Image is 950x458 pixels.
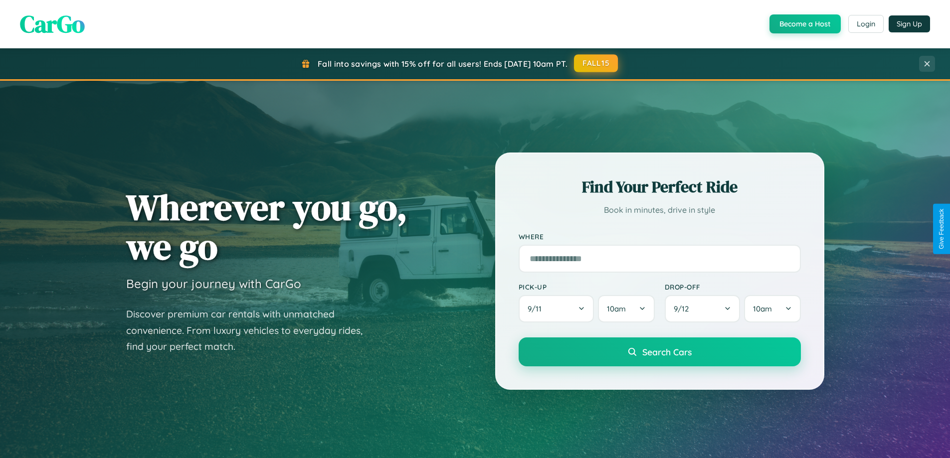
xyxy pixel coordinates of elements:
span: CarGo [20,7,85,40]
button: Search Cars [519,337,801,366]
p: Book in minutes, drive in style [519,203,801,217]
label: Drop-off [665,283,801,291]
div: Give Feedback [938,209,945,249]
span: Fall into savings with 15% off for all users! Ends [DATE] 10am PT. [318,59,568,69]
span: 9 / 12 [674,304,694,313]
h3: Begin your journey with CarGo [126,276,301,291]
label: Pick-up [519,283,655,291]
label: Where [519,232,801,241]
button: 10am [598,295,654,322]
button: Become a Host [769,14,841,33]
span: Search Cars [642,346,692,357]
span: 9 / 11 [528,304,547,313]
span: 10am [607,304,626,313]
span: 10am [753,304,772,313]
button: Sign Up [889,15,930,32]
h2: Find Your Perfect Ride [519,176,801,198]
button: 9/11 [519,295,594,322]
button: 9/12 [665,295,741,322]
button: 10am [744,295,800,322]
h1: Wherever you go, we go [126,187,407,266]
p: Discover premium car rentals with unmatched convenience. From luxury vehicles to everyday rides, ... [126,306,376,355]
button: Login [848,15,884,33]
button: FALL15 [574,54,618,72]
